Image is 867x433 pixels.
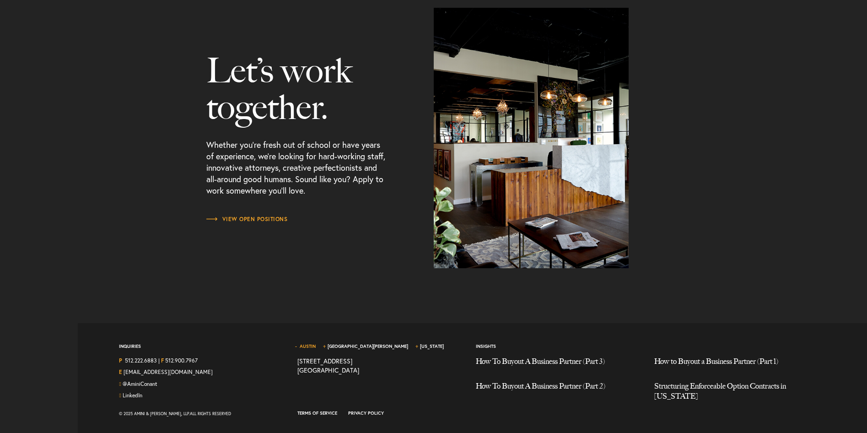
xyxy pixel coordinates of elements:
a: Structuring Enforceable Option Contracts in Texas [654,374,819,408]
strong: P [119,357,122,364]
a: View Open Positions [206,215,288,224]
a: Email Us [124,368,213,375]
span: Inquiries [119,343,141,357]
a: How To Buyout A Business Partner (Part 2) [476,374,641,398]
p: Whether you’re fresh out of school or have years of experience, we’re looking for hard-working st... [206,125,388,215]
a: Terms of Service [297,410,337,416]
strong: E [119,368,122,375]
a: Join us on LinkedIn [123,392,142,399]
a: [GEOGRAPHIC_DATA][PERSON_NAME] [328,343,408,349]
img: interstitial-contact.jpg [434,8,629,268]
a: View on map [297,357,359,374]
a: Call us at 5122226883 [125,357,157,364]
a: Follow us on Twitter [123,380,157,387]
strong: F [161,357,164,364]
span: | [158,357,160,366]
a: Insights [476,343,496,349]
a: [US_STATE] [420,343,444,349]
h3: Let’s work together. [206,52,388,125]
a: Privacy Policy [348,410,384,416]
a: Austin [300,343,316,349]
a: 512.900.7967 [165,357,198,364]
a: How To Buyout A Business Partner (Part 3) [476,357,641,373]
div: © 2025 Amini & [PERSON_NAME], LLP. All Rights Reserved [119,408,284,419]
a: How to Buyout a Business Partner (Part 1) [654,357,819,373]
span: View Open Positions [206,216,288,222]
